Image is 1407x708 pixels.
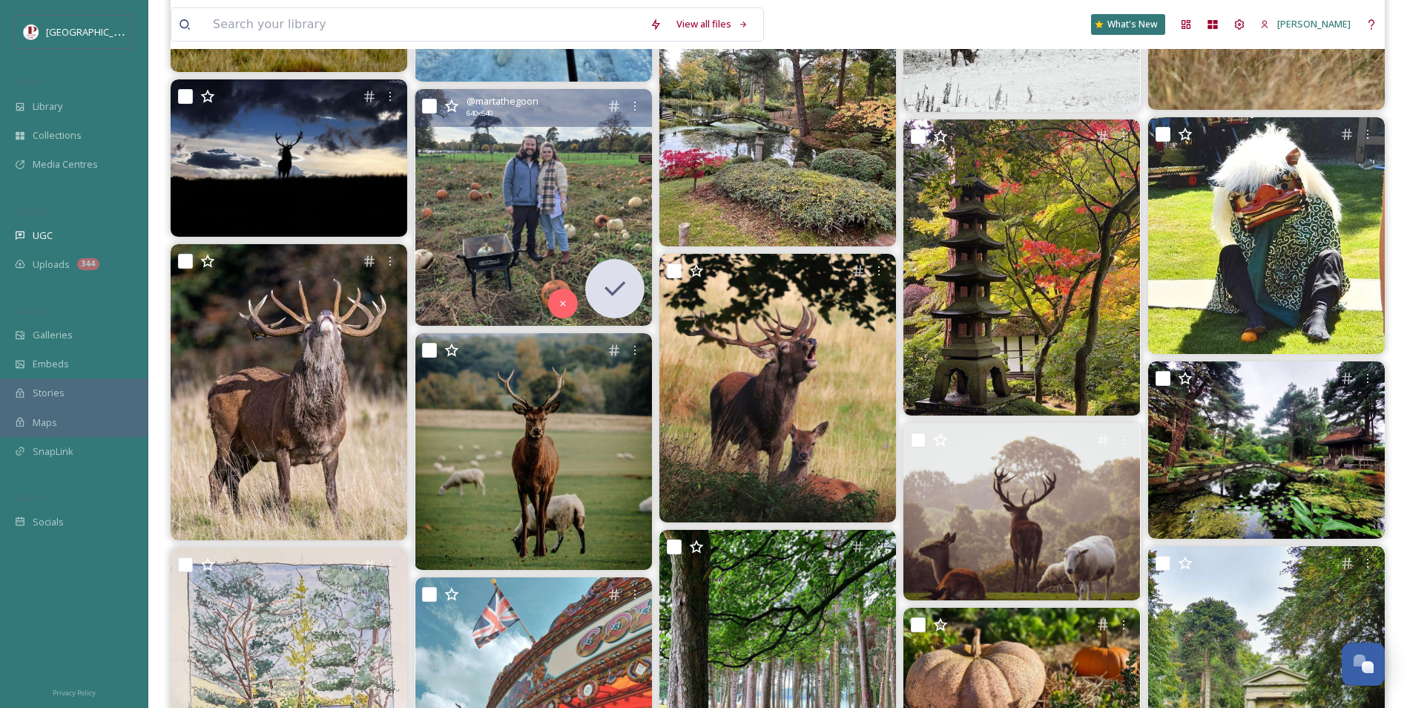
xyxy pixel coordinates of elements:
span: [PERSON_NAME] [1277,17,1351,30]
img: Such a wonderful place #japanesegarden #magicalgarden #still #stillnature #landscape #landscapeph... [1148,361,1385,539]
img: download%20(5).png [24,24,39,39]
span: Stories [33,386,65,400]
button: Open Chat [1342,643,1385,686]
div: 344 [77,258,99,270]
img: Japanese garden tattonpark in all her autumn glory 🍂 (Haven’t been for years so delighted to pop ... [903,119,1140,416]
span: MEDIA [15,76,41,88]
a: Privacy Policy [53,683,96,701]
span: Embeds [33,357,69,371]
span: [GEOGRAPHIC_DATA] [46,24,140,39]
img: Tatton park #bbcspringwatch #nikonphotography #nikonP900 #countryfilemagazine #britishwildlife #n... [903,423,1140,600]
img: Some stunning conditions at Tatton Park this afternoon. Had a good play both with and against the... [171,79,407,237]
span: WIDGETS [15,305,49,316]
img: 312286290_834806304603430_784636466817361081_n.webp.jpg [415,89,652,326]
span: Collections [33,128,82,142]
img: Rutting Season tattonpark #your_wildlife [415,333,652,570]
span: UGC [33,229,53,243]
span: Library [33,99,62,114]
input: Search your library [205,8,642,41]
span: COLLECT [15,206,47,217]
span: Socials [33,515,64,529]
a: [PERSON_NAME] [1253,10,1358,39]
span: Privacy Policy [53,688,96,698]
span: @ martathegoon [467,94,538,108]
a: What's New [1091,14,1165,35]
img: Tatton Park you really are a beautiful place 🤗 #tattonpark#tattonparkgardens#beautifulplace#stunn... [659,10,896,246]
a: View all files [669,10,756,39]
span: Uploads [33,258,70,272]
span: SOCIALS [15,492,45,503]
img: Some pics and videos from Japanese Matsuri at the Japanese garden at Tatton Park #matsuri #tatton... [1148,117,1385,354]
span: 640 x 640 [467,108,492,119]
span: Media Centres [33,157,98,171]
img: Stags at Tatton Park. It's rutting season and the Stags are getting noisy at Tatton Park. #dear #... [171,244,407,540]
span: Maps [33,416,57,430]
img: 310706629_774359016955045_132714350615286637_n.jpg.jpg [659,254,896,522]
span: SnapLink [33,445,73,459]
span: Galleries [33,328,73,342]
